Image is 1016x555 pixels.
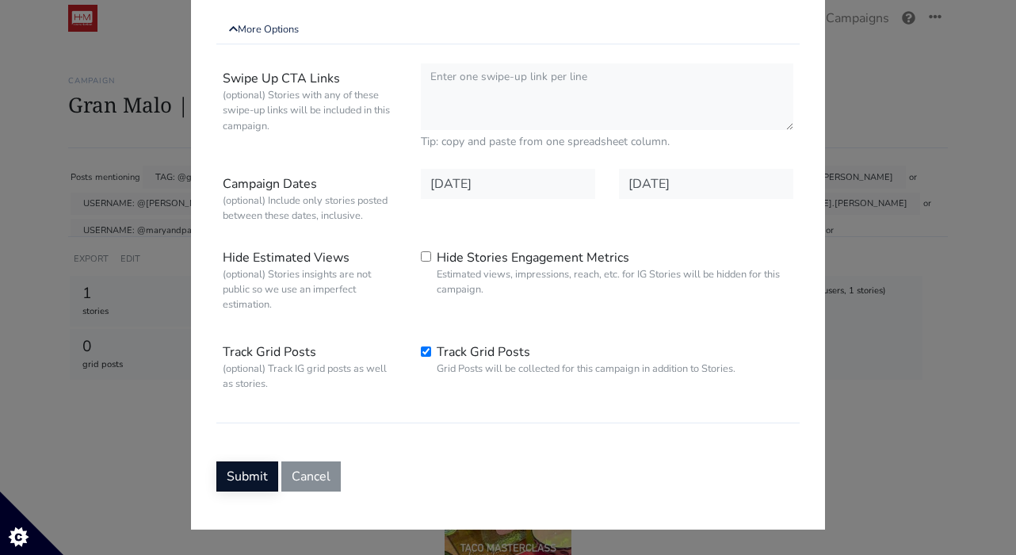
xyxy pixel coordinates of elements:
small: (optional) Track IG grid posts as well as stories. [223,362,397,392]
input: Hide Stories Engagement MetricsEstimated views, impressions, reach, etc. for IG Stories will be h... [421,251,431,262]
input: Date in YYYY-MM-DD format [421,169,595,199]
small: Estimated views, impressions, reach, etc. for IG Stories will be hidden for this campaign. [437,267,793,297]
input: Date in YYYY-MM-DD format [619,169,793,199]
small: (optional) Include only stories posted between these dates, inclusive. [223,193,397,224]
label: Swipe Up CTA Links [211,63,409,150]
small: (optional) Stories insights are not public so we use an imperfect estimation. [223,267,397,313]
label: Track Grid Posts [211,337,409,397]
input: Track Grid PostsGrid Posts will be collected for this campaign in addition to Stories. [421,346,431,357]
label: Hide Estimated Views [211,243,409,319]
small: Tip: copy and paste from one spreadsheet column. [421,133,793,150]
label: Campaign Dates [211,169,409,229]
button: Submit [216,461,278,492]
a: More Options [216,16,800,44]
button: Cancel [281,461,341,492]
label: Hide Stories Engagement Metrics [437,248,793,297]
label: Track Grid Posts [437,343,735,377]
small: (optional) Stories with any of these swipe-up links will be included in this campaign. [223,88,397,134]
small: Grid Posts will be collected for this campaign in addition to Stories. [437,362,735,377]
